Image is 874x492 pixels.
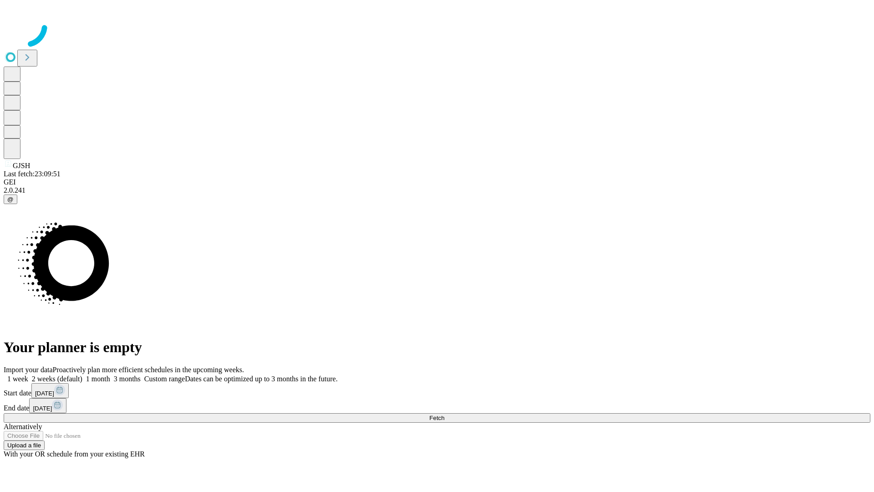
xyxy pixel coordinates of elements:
[29,398,66,413] button: [DATE]
[4,339,870,356] h1: Your planner is empty
[4,178,870,186] div: GEI
[31,383,69,398] button: [DATE]
[144,375,185,383] span: Custom range
[429,415,444,421] span: Fetch
[86,375,110,383] span: 1 month
[4,398,870,413] div: End date
[4,170,61,178] span: Last fetch: 23:09:51
[4,195,17,204] button: @
[53,366,244,374] span: Proactively plan more efficient schedules in the upcoming weeks.
[4,441,45,450] button: Upload a file
[4,366,53,374] span: Import your data
[32,375,82,383] span: 2 weeks (default)
[13,162,30,169] span: GJSH
[4,383,870,398] div: Start date
[4,413,870,423] button: Fetch
[35,390,54,397] span: [DATE]
[114,375,141,383] span: 3 months
[4,450,145,458] span: With your OR schedule from your existing EHR
[4,423,42,430] span: Alternatively
[7,196,14,203] span: @
[7,375,28,383] span: 1 week
[185,375,337,383] span: Dates can be optimized up to 3 months in the future.
[33,405,52,412] span: [DATE]
[4,186,870,195] div: 2.0.241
